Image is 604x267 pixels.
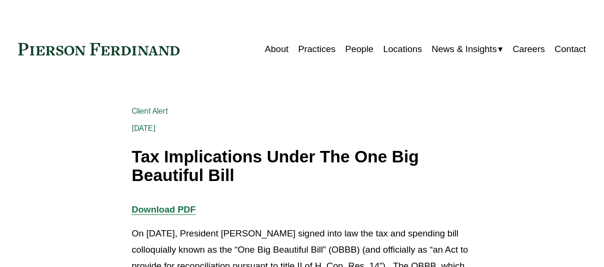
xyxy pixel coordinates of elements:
[265,40,289,58] a: About
[555,40,586,58] a: Contact
[513,40,545,58] a: Careers
[432,40,503,58] a: folder dropdown
[432,41,497,57] span: News & Insights
[132,124,156,133] span: [DATE]
[345,40,373,58] a: People
[298,40,336,58] a: Practices
[132,148,472,184] h1: Tax Implications Under The One Big Beautiful Bill
[383,40,422,58] a: Locations
[132,204,196,214] a: Download PDF
[132,107,168,116] a: Client Alert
